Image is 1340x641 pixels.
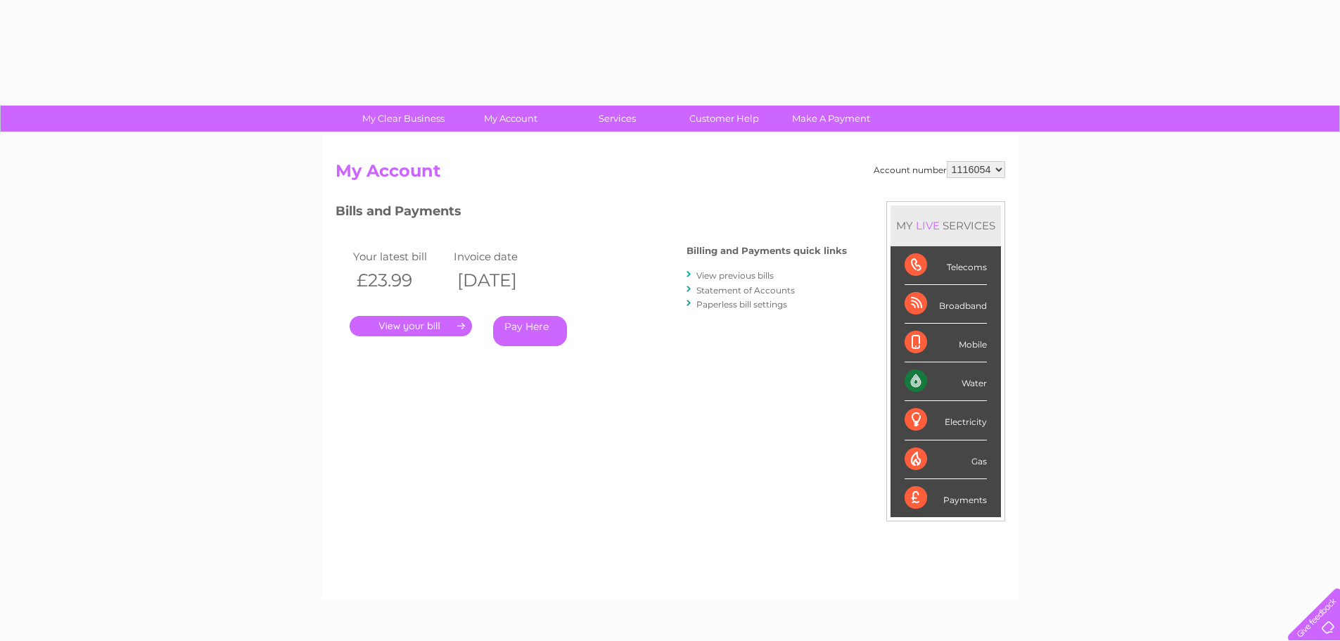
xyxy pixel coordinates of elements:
div: Gas [905,440,987,479]
div: Water [905,362,987,401]
a: Services [559,106,675,132]
h2: My Account [336,161,1005,188]
th: [DATE] [450,266,551,295]
div: Broadband [905,285,987,324]
div: Payments [905,479,987,517]
div: Account number [874,161,1005,178]
div: Telecoms [905,246,987,285]
a: My Account [452,106,568,132]
h4: Billing and Payments quick links [687,246,847,256]
a: . [350,316,472,336]
th: £23.99 [350,266,451,295]
a: View previous bills [696,270,774,281]
h3: Bills and Payments [336,201,847,226]
td: Invoice date [450,247,551,266]
div: Mobile [905,324,987,362]
a: My Clear Business [345,106,461,132]
a: Make A Payment [773,106,889,132]
td: Your latest bill [350,247,451,266]
a: Paperless bill settings [696,299,787,310]
div: MY SERVICES [891,205,1001,246]
a: Pay Here [493,316,567,346]
a: Statement of Accounts [696,285,795,296]
div: LIVE [913,219,943,232]
div: Electricity [905,401,987,440]
a: Customer Help [666,106,782,132]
